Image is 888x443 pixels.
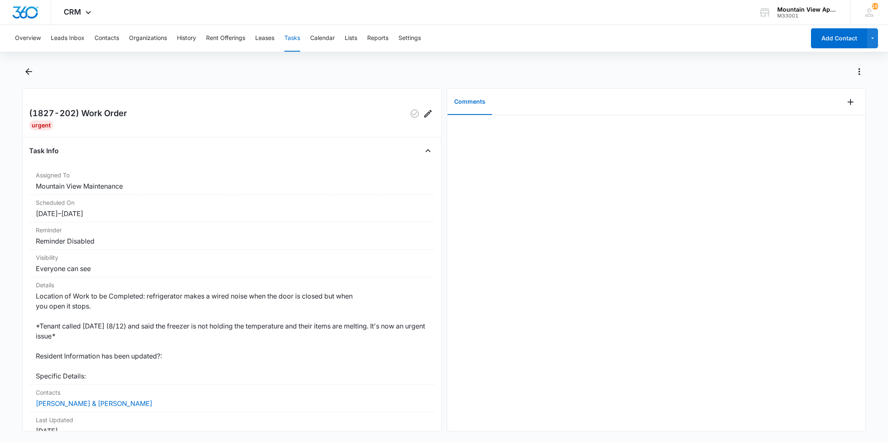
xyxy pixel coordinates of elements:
div: account id [777,13,838,19]
button: Overview [15,25,41,52]
span: 159 [872,3,878,10]
button: Back [22,65,35,78]
dt: Last Updated [36,416,428,424]
button: Leases [255,25,274,52]
dd: [DATE] – [DATE] [36,209,428,219]
button: Reports [367,25,388,52]
button: Close [421,144,435,157]
dd: Everyone can see [36,264,428,274]
h2: (1827-202) Work Order [29,107,127,120]
button: Organizations [129,25,167,52]
div: Scheduled On[DATE]–[DATE] [29,195,434,222]
dd: Reminder Disabled [36,236,428,246]
dt: Assigned To [36,171,428,179]
dd: Location of Work to be Completed: refrigerator makes a wired noise when the door is closed but wh... [36,291,428,381]
dt: Details [36,281,428,289]
div: Last Updated[DATE] [29,412,434,440]
button: Lists [345,25,357,52]
div: VisibilityEveryone can see [29,250,434,277]
div: account name [777,6,838,13]
button: Leads Inbox [51,25,85,52]
div: DetailsLocation of Work to be Completed: refrigerator makes a wired noise when the door is closed... [29,277,434,385]
span: CRM [64,7,81,16]
div: ReminderReminder Disabled [29,222,434,250]
dt: Reminder [36,226,428,234]
div: Urgent [29,120,53,130]
button: Edit [421,107,435,120]
div: notifications count [872,3,878,10]
button: Add Comment [844,95,857,109]
button: Actions [853,65,866,78]
a: [PERSON_NAME] & [PERSON_NAME] [36,399,152,408]
dd: [DATE] [36,426,428,436]
button: Rent Offerings [206,25,245,52]
h4: Task Info [29,146,59,156]
dd: Mountain View Maintenance [36,181,428,191]
button: Add Contact [811,28,867,48]
button: Calendar [310,25,335,52]
button: Contacts [95,25,119,52]
dt: Visibility [36,253,428,262]
div: Contacts[PERSON_NAME] & [PERSON_NAME] [29,385,434,412]
button: Comments [448,89,492,115]
button: History [177,25,196,52]
dt: Scheduled On [36,198,428,207]
div: Assigned ToMountain View Maintenance [29,167,434,195]
dt: Contacts [36,388,428,397]
button: Tasks [284,25,300,52]
button: Settings [398,25,421,52]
